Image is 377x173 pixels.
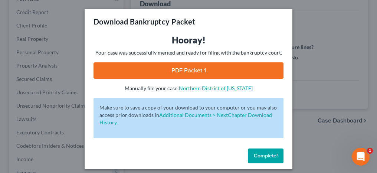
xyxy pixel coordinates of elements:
span: 1 [367,148,373,154]
p: Make sure to save a copy of your download to your computer or you may also access prior downloads in [99,104,278,126]
span: Complete! [254,153,278,159]
iframe: Intercom live chat [352,148,370,166]
h3: Hooray! [94,34,283,46]
a: Northern District of [US_STATE] [179,85,253,91]
a: PDF Packet 1 [94,62,283,79]
p: Your case was successfully merged and ready for filing with the bankruptcy court. [94,49,283,56]
h3: Download Bankruptcy Packet [94,16,195,27]
p: Manually file your case: [94,85,283,92]
button: Complete! [248,148,283,163]
a: Additional Documents > NextChapter Download History. [99,112,272,125]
